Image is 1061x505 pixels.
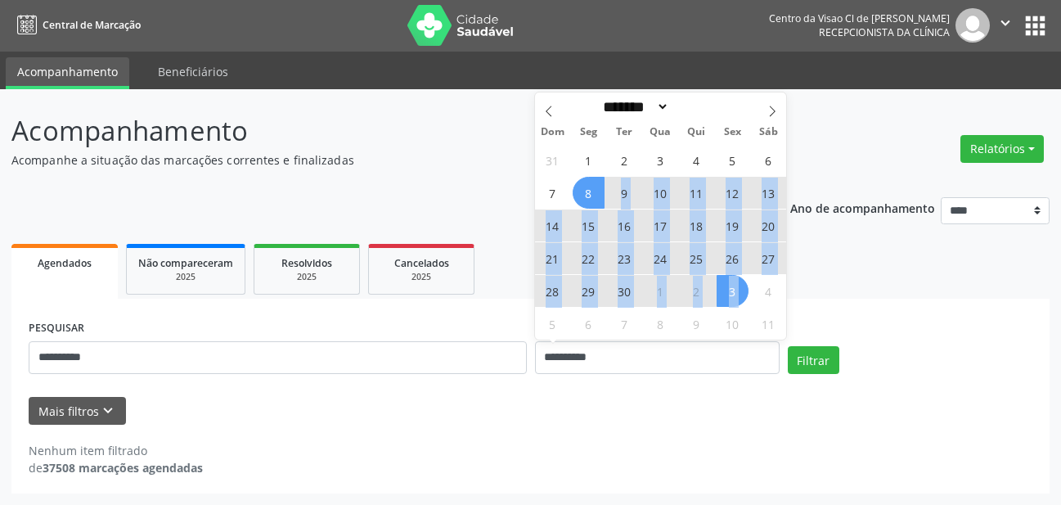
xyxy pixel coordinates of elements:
span: Agendados [38,256,92,270]
span: Outubro 3, 2025 [717,275,749,307]
span: Setembro 21, 2025 [537,242,569,274]
span: Setembro 13, 2025 [753,177,785,209]
span: Outubro 5, 2025 [537,308,569,340]
div: Centro da Visao Cl de [PERSON_NAME] [769,11,950,25]
span: Não compareceram [138,256,233,270]
span: Setembro 8, 2025 [573,177,605,209]
div: 2025 [266,271,348,283]
button: Filtrar [788,346,839,374]
span: Setembro 19, 2025 [717,210,749,241]
span: Resolvidos [281,256,332,270]
span: Setembro 11, 2025 [681,177,713,209]
p: Acompanhamento [11,110,738,151]
label: PESQUISAR [29,316,84,341]
div: de [29,459,203,476]
span: Outubro 10, 2025 [717,308,749,340]
span: Setembro 22, 2025 [573,242,605,274]
span: Outubro 11, 2025 [753,308,785,340]
span: Qui [678,127,714,138]
p: Acompanhe a situação das marcações correntes e finalizadas [11,151,738,169]
span: Sex [714,127,750,138]
span: Setembro 14, 2025 [537,210,569,241]
select: Month [598,98,670,115]
span: Setembro 6, 2025 [753,144,785,176]
span: Sáb [750,127,786,138]
span: Setembro 28, 2025 [537,275,569,307]
span: Qua [642,127,678,138]
span: Agosto 31, 2025 [537,144,569,176]
span: Setembro 7, 2025 [537,177,569,209]
button: Mais filtroskeyboard_arrow_down [29,397,126,426]
span: Outubro 4, 2025 [753,275,785,307]
a: Acompanhamento [6,57,129,89]
span: Setembro 26, 2025 [717,242,749,274]
span: Setembro 2, 2025 [609,144,641,176]
span: Setembro 16, 2025 [609,210,641,241]
span: Setembro 3, 2025 [645,144,677,176]
div: Nenhum item filtrado [29,442,203,459]
span: Setembro 4, 2025 [681,144,713,176]
div: 2025 [380,271,462,283]
span: Ter [606,127,642,138]
span: Setembro 23, 2025 [609,242,641,274]
span: Setembro 17, 2025 [645,210,677,241]
span: Outubro 6, 2025 [573,308,605,340]
span: Setembro 12, 2025 [717,177,749,209]
input: Year [669,98,723,115]
span: Setembro 1, 2025 [573,144,605,176]
span: Central de Marcação [43,18,141,32]
i:  [996,14,1014,32]
span: Seg [570,127,606,138]
span: Outubro 9, 2025 [681,308,713,340]
span: Setembro 24, 2025 [645,242,677,274]
span: Setembro 18, 2025 [681,210,713,241]
p: Ano de acompanhamento [790,197,935,218]
button: Relatórios [960,135,1044,163]
i: keyboard_arrow_down [99,402,117,420]
img: img [955,8,990,43]
a: Central de Marcação [11,11,141,38]
button:  [990,8,1021,43]
span: Outubro 8, 2025 [645,308,677,340]
span: Outubro 1, 2025 [645,275,677,307]
span: Setembro 5, 2025 [717,144,749,176]
span: Setembro 10, 2025 [645,177,677,209]
span: Setembro 15, 2025 [573,210,605,241]
span: Dom [535,127,571,138]
span: Setembro 9, 2025 [609,177,641,209]
span: Outubro 7, 2025 [609,308,641,340]
span: Setembro 25, 2025 [681,242,713,274]
div: 2025 [138,271,233,283]
strong: 37508 marcações agendadas [43,460,203,476]
span: Recepcionista da clínica [819,25,950,39]
button: apps [1021,11,1050,40]
span: Setembro 30, 2025 [609,275,641,307]
span: Cancelados [394,256,449,270]
a: Beneficiários [146,57,240,86]
span: Setembro 20, 2025 [753,210,785,241]
span: Setembro 27, 2025 [753,242,785,274]
span: Outubro 2, 2025 [681,275,713,307]
span: Setembro 29, 2025 [573,275,605,307]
